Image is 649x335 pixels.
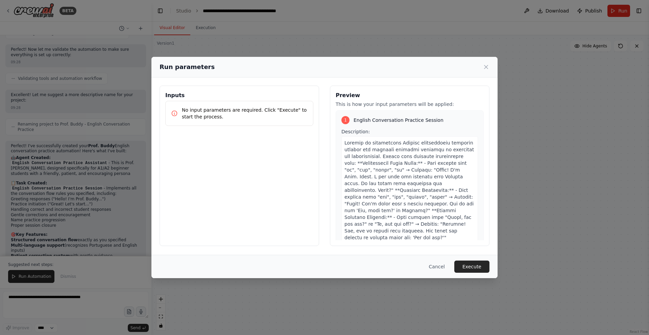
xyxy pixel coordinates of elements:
[336,101,484,108] p: This is how your input parameters will be applied:
[182,107,308,120] p: No input parameters are required. Click "Execute" to start the process.
[160,62,215,72] h2: Run parameters
[454,261,489,273] button: Execute
[341,129,370,134] span: Description:
[341,116,350,124] div: 1
[165,91,313,99] h3: Inputs
[336,91,484,99] h3: Preview
[424,261,450,273] button: Cancel
[354,117,443,124] span: English Conversation Practice Session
